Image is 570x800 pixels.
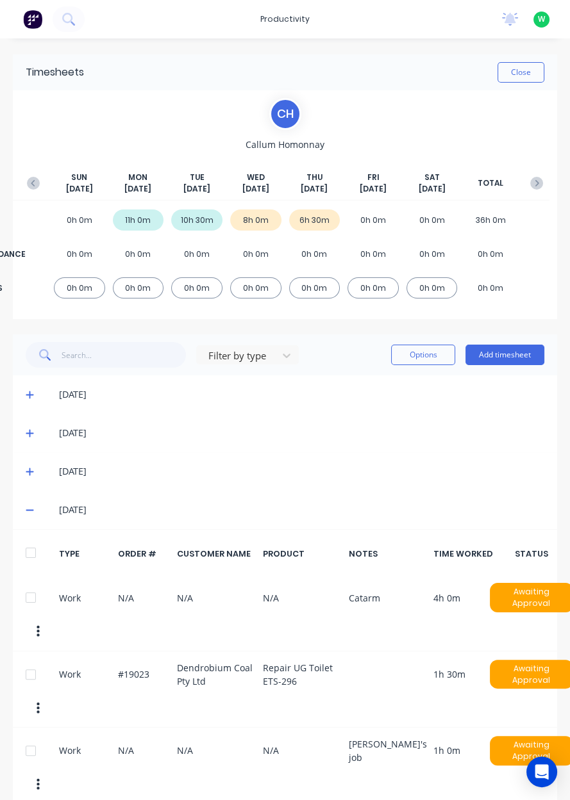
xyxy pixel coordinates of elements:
div: TYPE [59,548,111,560]
div: 0h 0m [465,243,516,265]
div: [DATE] [59,388,544,402]
div: productivity [254,10,316,29]
span: FRI [367,172,379,183]
div: 0h 0m [171,277,222,298]
span: [DATE] [66,183,93,195]
div: ORDER # [118,548,170,560]
div: 0h 0m [113,243,164,265]
div: 0h 0m [348,243,399,265]
div: 0h 0m [230,243,281,265]
div: [DATE] [59,464,544,478]
button: Options [391,345,455,365]
img: Factory [23,10,42,29]
span: WED [247,172,265,183]
span: W [538,13,545,25]
span: TUE [190,172,205,183]
div: 0h 0m [54,243,105,265]
div: 0h 0m [407,209,458,231]
div: 0h 0m [465,277,516,298]
div: CUSTOMER NAME [177,548,256,560]
div: 11h 0m [113,209,164,231]
span: SUN [71,172,87,183]
span: MON [128,172,147,183]
span: [DATE] [242,183,269,195]
div: 36h 0m [465,209,516,231]
div: [DATE] [59,503,544,517]
input: Search... [62,342,187,368]
div: 0h 0m [348,277,399,298]
span: SAT [424,172,440,183]
div: 8h 0m [230,209,281,231]
span: [DATE] [183,183,210,195]
span: [DATE] [124,183,151,195]
div: STATUS [519,548,544,560]
div: NOTES [349,548,426,560]
div: 0h 0m [54,277,105,298]
div: 0h 0m [113,277,164,298]
div: Timesheets [26,65,84,80]
div: 0h 0m [407,277,458,298]
div: TIME WORKED [433,548,511,560]
div: 0h 0m [348,209,399,231]
div: 0h 0m [230,277,281,298]
span: [DATE] [360,183,387,195]
div: 0h 0m [171,243,222,265]
div: 0h 0m [54,209,105,231]
div: 0h 0m [407,243,458,265]
span: Callum Homonnay [246,138,324,151]
div: 6h 30m [289,209,340,231]
button: Add timesheet [465,345,544,365]
div: 0h 0m [289,277,340,298]
div: 10h 30m [171,209,222,231]
div: PRODUCT [263,548,342,560]
span: TOTAL [478,177,503,189]
span: [DATE] [419,183,446,195]
button: Close [498,62,544,83]
div: [DATE] [59,426,544,440]
span: [DATE] [301,183,328,195]
span: THU [306,172,323,183]
div: 0h 0m [289,243,340,265]
div: Open Intercom Messenger [526,756,557,787]
div: C H [269,98,301,130]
